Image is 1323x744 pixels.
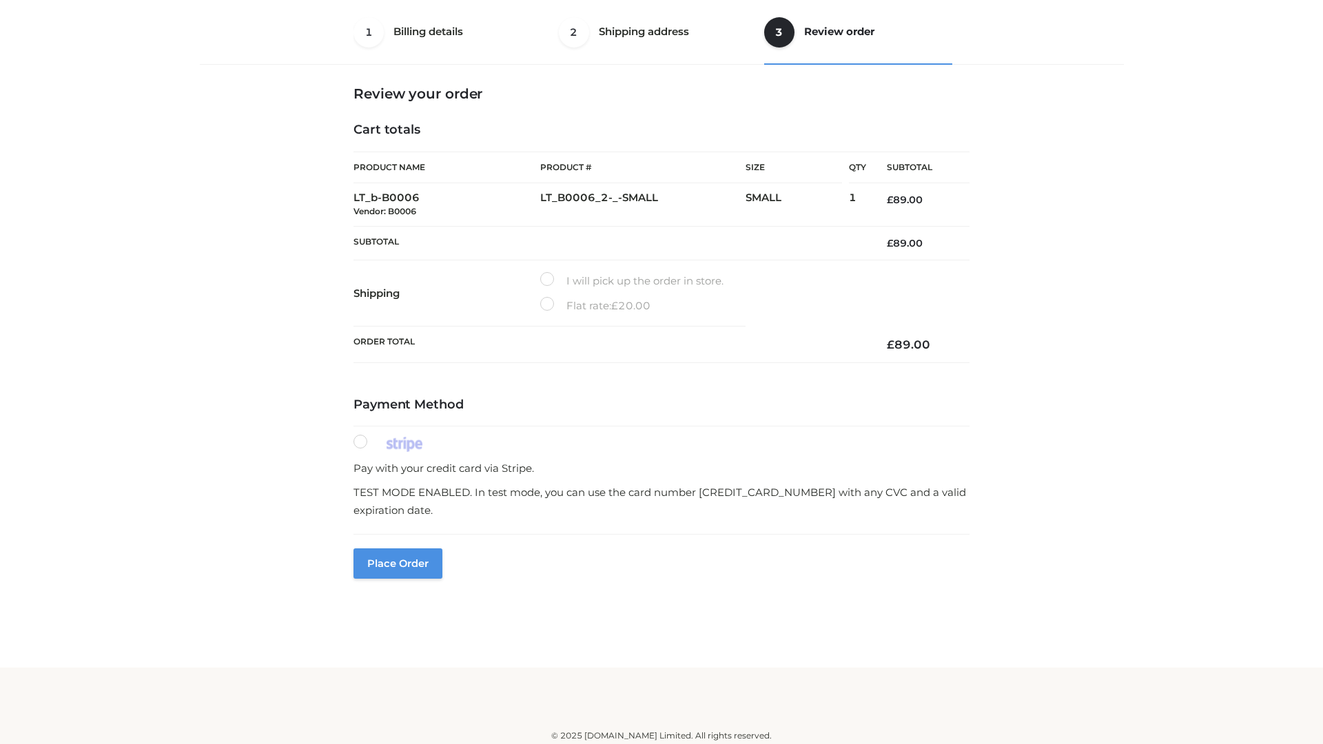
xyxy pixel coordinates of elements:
th: Shipping [353,260,540,327]
th: Subtotal [866,152,970,183]
span: £ [887,194,893,206]
span: £ [887,338,894,351]
th: Qty [849,152,866,183]
bdi: 89.00 [887,194,923,206]
th: Product Name [353,152,540,183]
td: LT_b-B0006 [353,183,540,227]
div: © 2025 [DOMAIN_NAME] Limited. All rights reserved. [205,729,1118,743]
td: SMALL [746,183,849,227]
p: Pay with your credit card via Stripe. [353,459,970,477]
span: £ [611,299,618,312]
th: Subtotal [353,226,866,260]
label: I will pick up the order in store. [540,272,724,290]
h3: Review your order [353,85,970,102]
td: 1 [849,183,866,227]
th: Order Total [353,327,866,363]
td: LT_B0006_2-_-SMALL [540,183,746,227]
span: £ [887,237,893,249]
bdi: 89.00 [887,338,930,351]
small: Vendor: B0006 [353,206,416,216]
label: Flat rate: [540,297,650,315]
th: Product # [540,152,746,183]
h4: Cart totals [353,123,970,138]
bdi: 20.00 [611,299,650,312]
bdi: 89.00 [887,237,923,249]
button: Place order [353,548,442,579]
h4: Payment Method [353,397,970,413]
p: TEST MODE ENABLED. In test mode, you can use the card number [CREDIT_CARD_NUMBER] with any CVC an... [353,484,970,519]
th: Size [746,152,842,183]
